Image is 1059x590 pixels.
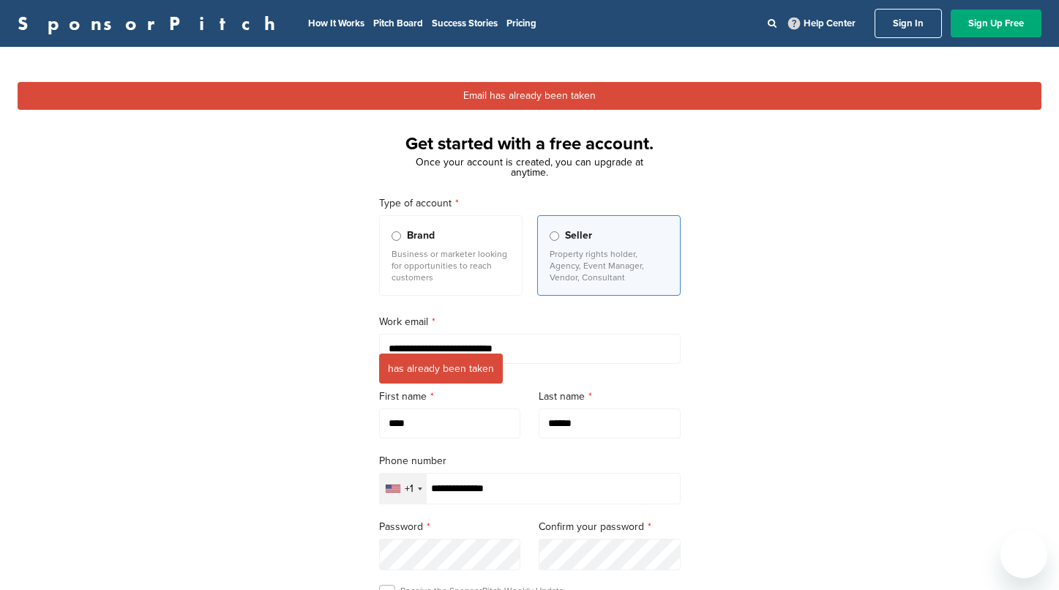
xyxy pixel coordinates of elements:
[550,248,668,283] p: Property rights holder, Agency, Event Manager, Vendor, Consultant
[785,15,858,32] a: Help Center
[565,228,592,244] span: Seller
[18,14,285,33] a: SponsorPitch
[539,389,681,405] label: Last name
[506,18,536,29] a: Pricing
[392,248,510,283] p: Business or marketer looking for opportunities to reach customers
[432,18,498,29] a: Success Stories
[392,231,401,241] input: Brand Business or marketer looking for opportunities to reach customers
[875,9,942,38] a: Sign In
[373,18,423,29] a: Pitch Board
[405,484,414,494] div: +1
[951,10,1041,37] a: Sign Up Free
[308,18,364,29] a: How It Works
[416,156,643,179] span: Once your account is created, you can upgrade at anytime.
[379,354,503,384] span: has already been taken
[379,453,681,469] label: Phone number
[550,231,559,241] input: Seller Property rights holder, Agency, Event Manager, Vendor, Consultant
[380,474,427,504] div: Selected country
[539,519,681,535] label: Confirm your password
[379,389,521,405] label: First name
[18,82,1041,110] div: Email has already been taken
[379,314,681,330] label: Work email
[379,519,521,535] label: Password
[362,131,698,157] h1: Get started with a free account.
[1000,531,1047,578] iframe: Button to launch messaging window
[407,228,435,244] span: Brand
[379,195,681,212] label: Type of account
